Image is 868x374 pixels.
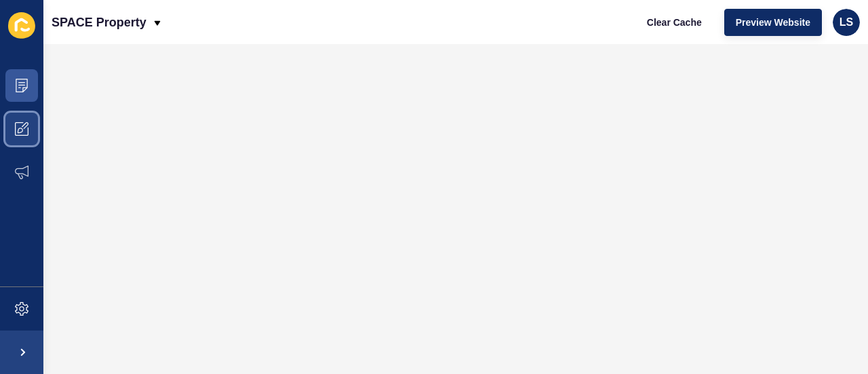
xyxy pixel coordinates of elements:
span: LS [840,16,853,29]
span: Preview Website [736,16,810,29]
button: Clear Cache [635,9,713,36]
span: Clear Cache [647,16,702,29]
p: SPACE Property [52,5,146,39]
button: Preview Website [724,9,822,36]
